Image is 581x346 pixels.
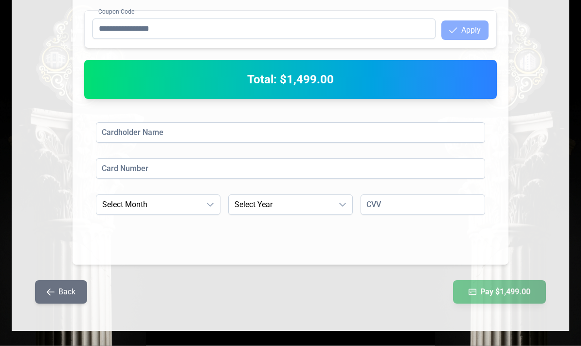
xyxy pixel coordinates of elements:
[35,281,87,304] button: Back
[333,195,352,215] div: dropdown trigger
[200,195,220,215] div: dropdown trigger
[453,281,546,304] button: Pay $1,499.00
[441,21,489,40] button: Apply
[96,72,485,88] h2: Total: $1,499.00
[229,195,333,215] span: Select Year
[96,195,200,215] span: Select Month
